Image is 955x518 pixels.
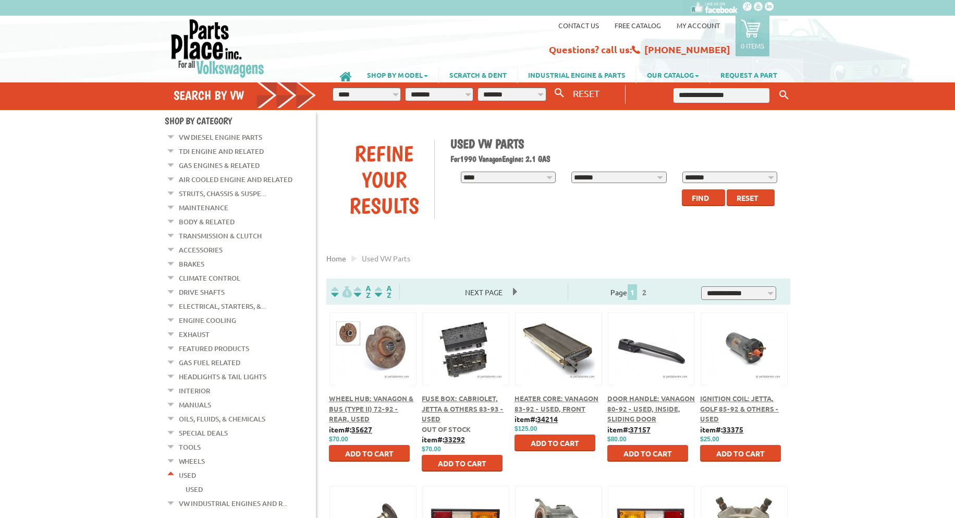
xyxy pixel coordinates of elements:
button: RESET [569,86,604,101]
u: 33292 [444,435,465,444]
a: VW Diesel Engine Parts [179,130,262,144]
a: SHOP BY MODEL [357,66,438,83]
a: Body & Related [179,215,235,228]
a: Ignition Coil: Jetta, Golf 85-92 & Others - Used [700,394,779,423]
a: Door Handle: Vanagon 80-92 - Used, Inside, Sliding Door [607,394,695,423]
h2: 1990 Vanagon [450,154,783,164]
a: SCRATCH & DENT [439,66,517,83]
a: Wheel Hub: Vanagon & Bus (Type II) 72-92 - Rear, USED [329,394,413,423]
span: Add to Cart [531,438,579,448]
span: RESET [573,88,599,99]
span: used VW parts [362,254,410,263]
b: item#: [329,425,372,434]
span: Reset [737,193,758,202]
a: 2 [640,287,649,297]
a: Manuals [179,398,211,412]
a: Engine Cooling [179,314,236,327]
b: item#: [515,414,558,424]
div: Page [568,283,692,300]
a: My Account [677,21,720,30]
button: Add to Cart [515,435,595,451]
a: Gas Engines & Related [179,159,260,172]
u: 37157 [630,425,651,434]
span: Add to Cart [623,449,672,458]
span: For [450,154,460,164]
a: Gas Fuel Related [179,356,240,369]
a: Home [326,254,346,263]
a: 0 items [736,16,769,56]
a: Interior [179,384,210,397]
a: Free Catalog [615,21,661,30]
button: Add to Cart [700,445,781,462]
a: Brakes [179,257,204,271]
a: INDUSTRIAL ENGINE & PARTS [518,66,636,83]
a: VW Industrial Engines and R... [179,497,287,510]
button: Keyword Search [776,87,792,104]
a: Oils, Fluids, & Chemicals [179,412,265,426]
a: Drive Shafts [179,285,225,299]
a: Maintenance [179,201,228,214]
h1: Used VW Parts [450,136,783,151]
span: Out of stock [422,425,471,433]
a: Featured Products [179,342,249,355]
u: 33375 [723,425,743,434]
span: $80.00 [607,436,627,443]
a: Exhaust [179,328,210,341]
a: Fuse Box: Cabriolet, Jetta & Others 83-93 - Used [422,394,504,423]
h4: Shop By Category [165,115,316,126]
a: Headlights & Tail Lights [179,370,266,383]
a: Climate Control [179,271,240,285]
u: 35627 [351,425,372,434]
a: Air Cooled Engine and Related [179,173,292,186]
span: $70.00 [422,445,441,453]
button: Search By VW... [550,86,568,101]
a: Struts, Chassis & Suspe... [179,187,266,200]
p: 0 items [741,41,764,50]
b: item#: [700,425,743,434]
a: Special Deals [179,426,228,440]
u: 34214 [537,414,558,424]
img: Sort by Sales Rank [373,286,394,298]
a: Heater Core: Vanagon 83-92 - Used, Front [515,394,598,413]
button: Add to Cart [329,445,410,462]
span: Add to Cart [716,449,765,458]
a: Wheels [179,454,205,468]
div: Refine Your Results [334,140,434,219]
a: Transmission & Clutch [179,229,262,243]
button: Find [682,189,725,206]
span: $125.00 [515,425,537,432]
a: TDI Engine and Related [179,144,264,158]
span: Add to Cart [345,449,394,458]
span: Add to Cart [438,459,486,468]
a: REQUEST A PART [710,66,788,83]
span: $70.00 [329,436,348,443]
button: Reset [727,189,775,206]
span: Engine: 2.1 GAS [502,154,550,164]
a: Contact us [558,21,599,30]
img: Parts Place Inc! [170,18,265,78]
b: item#: [422,435,465,444]
a: Used [186,483,203,496]
button: Add to Cart [422,455,503,472]
img: filterpricelow.svg [331,286,352,298]
a: Tools [179,440,201,454]
a: Accessories [179,243,223,257]
a: Used [179,468,196,482]
h4: Search by VW [174,88,316,103]
span: $25.00 [700,436,719,443]
span: Next Page [455,284,513,300]
img: Sort by Headline [352,286,373,298]
span: Find [692,193,709,202]
b: item#: [607,425,651,434]
button: Add to Cart [607,445,688,462]
a: OUR CATALOG [636,66,709,83]
span: 1 [628,284,637,300]
a: Electrical, Starters, &... [179,299,266,313]
a: Next Page [455,287,513,297]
